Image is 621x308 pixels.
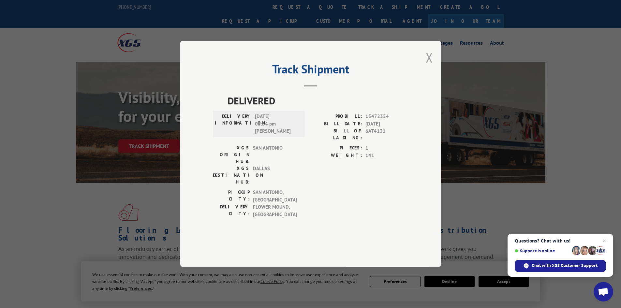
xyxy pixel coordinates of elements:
h2: Track Shipment [213,65,408,77]
div: Chat with XGS Customer Support [515,260,606,272]
span: Support is online [515,248,569,253]
label: DELIVERY CITY: [213,204,250,218]
label: BILL OF LADING: [311,128,362,141]
label: PICKUP CITY: [213,189,250,204]
div: Open chat [594,282,613,301]
span: Close chat [600,237,608,245]
span: 141 [365,152,408,159]
span: DALLAS [253,165,297,186]
button: Close modal [426,49,433,66]
span: [DATE] 03:54 pm [PERSON_NAME] [255,113,299,135]
span: DELIVERED [228,94,408,108]
label: XGS ORIGIN HUB: [213,145,250,165]
span: Questions? Chat with us! [515,238,606,243]
span: 15472354 [365,113,408,121]
span: Chat with XGS Customer Support [532,263,598,269]
label: BILL DATE: [311,120,362,128]
label: PIECES: [311,145,362,152]
span: 1 [365,145,408,152]
span: [DATE] [365,120,408,128]
label: XGS DESTINATION HUB: [213,165,250,186]
span: 6AT4131 [365,128,408,141]
span: SAN ANTONIO , [GEOGRAPHIC_DATA] [253,189,297,204]
span: FLOWER MOUND , [GEOGRAPHIC_DATA] [253,204,297,218]
label: DELIVERY INFORMATION: [215,113,252,135]
span: SAN ANTONIO [253,145,297,165]
label: PROBILL: [311,113,362,121]
label: WEIGHT: [311,152,362,159]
